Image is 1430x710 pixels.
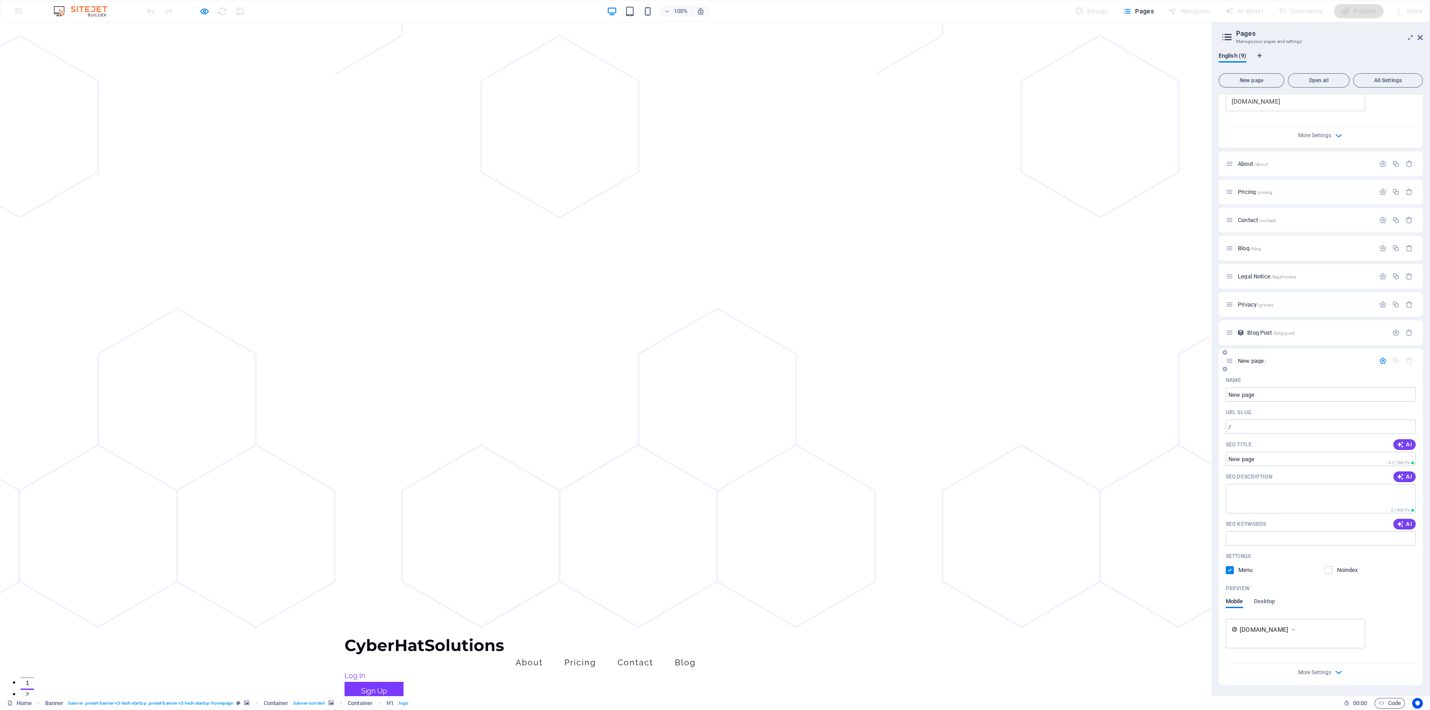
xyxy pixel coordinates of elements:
div: Settings [1379,188,1387,196]
div: Legal Notice/legal-notice [1235,273,1375,279]
span: . banner-content [292,698,325,709]
span: /blog-post [1273,331,1295,336]
p: URL SLUG [1226,409,1251,416]
span: /legal-notice [1271,274,1296,279]
button: 100% [660,6,692,17]
span: : [1359,700,1361,706]
input: Last part of the URL for this page Last part of the URL for this page [1226,420,1416,434]
span: Code [1379,698,1401,709]
div: [DOMAIN_NAME] [1232,97,1359,106]
a: About [512,633,547,648]
label: Last part of the URL for this page [1226,409,1251,416]
div: Remove [1405,329,1413,336]
div: Settings [1379,273,1387,280]
span: / [1265,359,1266,364]
label: The page title in search results and browser tabs [1226,441,1252,448]
button: More Settings [1316,667,1326,678]
p: Settings [1226,553,1251,560]
span: New page [1223,78,1280,83]
p: Name [1226,377,1241,384]
div: Settings [1379,216,1387,224]
button: More Settings [1316,130,1326,141]
div: New page/ [1235,358,1375,364]
p: Instruct search engines to exclude this page from search results. [1337,566,1366,574]
span: Click to open page [1238,273,1296,280]
span: Click to select. Double-click to edit [264,698,289,709]
button: Open all [1288,73,1350,88]
span: Open all [1292,78,1346,83]
span: Calculated pixel length in search results [1389,507,1416,513]
button: 1 [21,655,34,656]
div: Remove [1405,216,1413,224]
span: Click to select. Double-click to edit [45,698,64,709]
div: Language Tabs [1219,53,1423,70]
button: New page [1219,73,1284,88]
span: Click to open page [1238,357,1266,364]
div: Settings [1379,160,1387,168]
a: Pricing [561,633,600,648]
a: Contact [614,633,657,648]
span: All Settings [1357,78,1419,83]
input: The page title in search results and browser tabs The page title in search results and browser tabs [1226,452,1416,466]
span: /about [1254,162,1268,167]
span: /blog [1250,246,1262,251]
div: Duplicate [1392,160,1400,168]
i: This element is a customizable preset [236,701,240,706]
i: This element contains a background [328,701,334,706]
i: This element contains a background [244,701,249,706]
div: Duplicate [1392,301,1400,308]
a: Blog [671,633,699,648]
div: Preview [1226,598,1275,615]
p: SEO Keywords [1226,521,1266,528]
span: Pages [1123,7,1154,16]
div: Design (Ctrl+Alt+Y) [1071,4,1112,18]
div: Remove [1405,188,1413,196]
span: Desktop [1254,596,1275,609]
span: . banner .preset-banner-v3-tech-startup .preset-banner-v3-tech-startup-homepage [67,698,233,709]
button: Pages [1119,4,1157,18]
button: AI [1393,471,1416,482]
div: Contact/contact [1235,217,1375,223]
span: Click to open page [1238,217,1276,223]
span: 00 00 [1353,698,1367,709]
div: Pricing/pricing [1235,189,1375,195]
span: Click to select. Double-click to edit [387,698,394,709]
span: . logo [397,698,408,709]
span: /contact [1259,218,1276,223]
nav: breadcrumb [45,698,408,709]
p: Define if you want this page to be shown in auto-generated navigation. [1238,566,1267,574]
span: 91 / 580 Px [1388,461,1409,465]
h2: Pages [1236,29,1423,38]
div: This layout is used as a template for all items (e.g. a blog post) of this collection. The conten... [1237,329,1245,336]
span: Click to open page [1238,301,1274,308]
h6: Session time [1344,698,1367,709]
span: /privacy [1258,302,1274,307]
div: Blog/blog [1235,245,1375,251]
span: AI [1397,441,1412,448]
span: Click to open page [1238,245,1261,252]
span: Click to select. Double-click to edit [348,698,373,709]
div: Duplicate [1392,244,1400,252]
button: Usercentrics [1412,698,1423,709]
button: Code [1375,698,1405,709]
span: /pricing [1257,190,1272,195]
span: More Settings [1298,132,1331,139]
span: AI [1397,521,1412,528]
div: The startpage cannot be deleted [1405,357,1413,365]
a: CyberHatSolutions [345,613,866,633]
button: All Settings [1353,73,1423,88]
div: Remove [1405,160,1413,168]
a: Click to cancel selection. Double-click to open Pages [7,698,32,709]
button: AI [1393,439,1416,450]
button: AI [1393,519,1416,529]
div: Duplicate [1392,216,1400,224]
p: Preview of your page in search results [1226,585,1250,592]
span: [DOMAIN_NAME] [1240,625,1288,634]
a: Log In [345,649,365,658]
img: Editor Logo [51,6,118,17]
div: Remove [1405,244,1413,252]
div: Settings [1392,329,1400,336]
span: Click to open page [1238,160,1268,167]
i: On resize automatically adjust zoom level to fit chosen device. [697,7,705,15]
